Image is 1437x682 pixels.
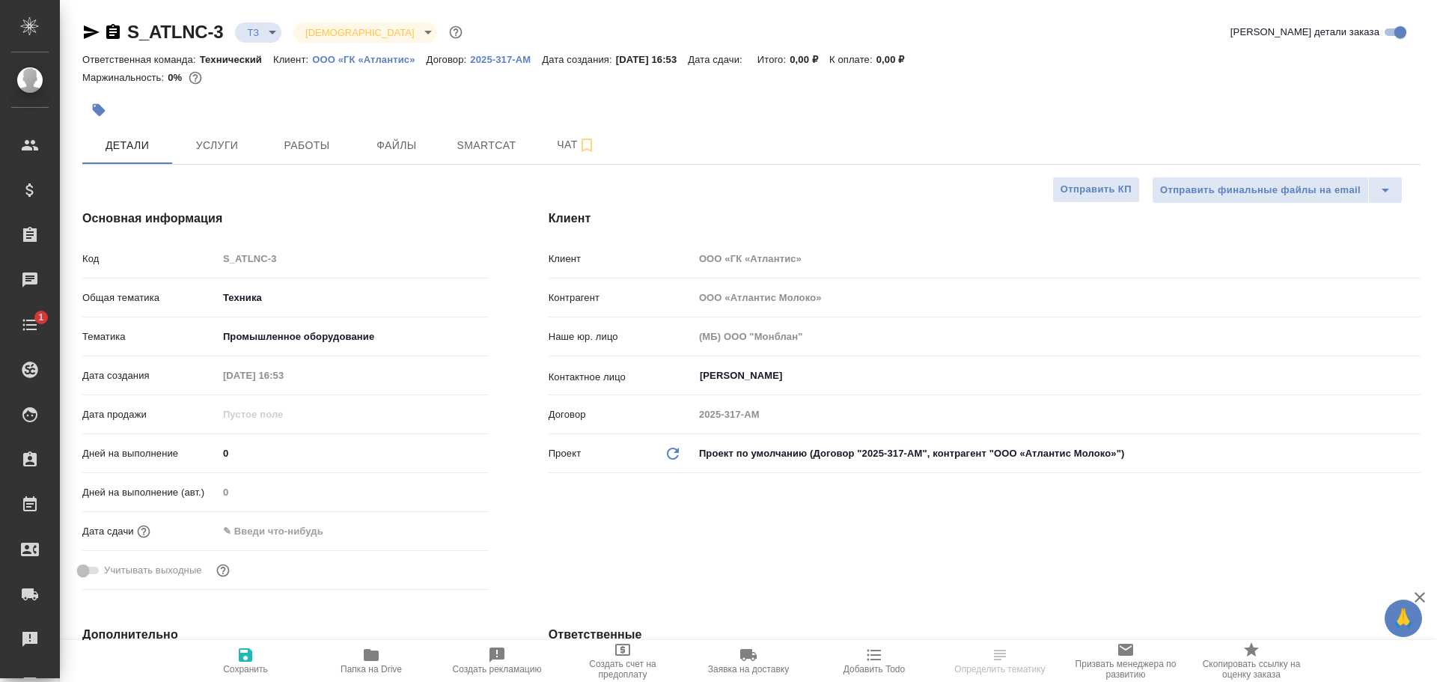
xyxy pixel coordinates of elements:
span: Файлы [361,136,433,155]
input: Пустое поле [694,287,1421,308]
input: Пустое поле [694,248,1421,270]
button: Отправить КП [1052,177,1140,203]
button: Выбери, если сб и вс нужно считать рабочими днями для выполнения заказа. [213,561,233,580]
span: [PERSON_NAME] детали заказа [1230,25,1379,40]
a: S_ATLNC-3 [127,22,223,42]
p: Клиент [549,252,694,267]
p: ООО «ГК «Атлантис» [312,54,426,65]
button: 🙏 [1385,600,1422,637]
p: Дней на выполнение [82,446,218,461]
p: Технический [200,54,273,65]
span: Отправить финальные файлы на email [1160,182,1361,199]
p: Клиент: [273,54,312,65]
button: Отправить финальные файлы на email [1152,177,1369,204]
div: split button [1152,177,1403,204]
p: Общая тематика [82,290,218,305]
h4: Клиент [549,210,1421,228]
button: Скопировать ссылку на оценку заказа [1189,640,1314,682]
input: Пустое поле [218,481,489,503]
span: Скопировать ссылку на оценку заказа [1197,659,1305,680]
span: 1 [29,310,52,325]
span: 🙏 [1391,603,1416,634]
button: Папка на Drive [308,640,434,682]
div: Проект по умолчанию (Договор "2025-317-АМ", контрагент "ООО «Атлантис Молоко»") [694,441,1421,466]
p: Наше юр. лицо [549,329,694,344]
span: Создать рекламацию [453,664,542,675]
input: Пустое поле [694,326,1421,347]
button: Если добавить услуги и заполнить их объемом, то дата рассчитается автоматически [134,522,153,541]
input: ✎ Введи что-нибудь [218,520,349,542]
p: 2025-317-АМ [470,54,542,65]
h4: Дополнительно [82,626,489,644]
input: Пустое поле [218,404,349,425]
span: Отправить КП [1061,181,1132,198]
input: Пустое поле [218,365,349,386]
a: ООО «ГК «Атлантис» [312,52,426,65]
p: Проект [549,446,582,461]
p: Ответственная команда: [82,54,200,65]
p: Итого: [757,54,790,65]
span: Призвать менеджера по развитию [1072,659,1180,680]
button: Добавить Todo [811,640,937,682]
p: Договор [549,407,694,422]
p: К оплате: [829,54,876,65]
div: Техника [218,285,489,311]
span: Услуги [181,136,253,155]
button: Заявка на доставку [686,640,811,682]
button: Скопировать ссылку [104,23,122,41]
span: Учитывать выходные [104,563,202,578]
p: 0,00 ₽ [790,54,829,65]
input: Пустое поле [694,404,1421,425]
button: Добавить тэг [82,94,115,127]
button: ТЗ [242,26,263,39]
h4: Основная информация [82,210,489,228]
p: 0,00 ₽ [876,54,916,65]
p: Маржинальность: [82,72,168,83]
span: Папка на Drive [341,664,402,675]
p: Контактное лицо [549,370,694,385]
p: [DATE] 16:53 [616,54,689,65]
div: ТЗ [293,22,436,43]
div: ТЗ [235,22,281,43]
p: Дата продажи [82,407,218,422]
span: Заявка на доставку [708,664,789,675]
svg: Подписаться [578,136,596,154]
p: Дата сдачи [82,524,134,539]
span: Работы [271,136,343,155]
p: Тематика [82,329,218,344]
button: Создать счет на предоплату [560,640,686,682]
button: Сохранить [183,640,308,682]
span: Определить тематику [954,664,1045,675]
a: 2025-317-АМ [470,52,542,65]
span: Добавить Todo [843,664,905,675]
p: Код [82,252,218,267]
button: Призвать менеджера по развитию [1063,640,1189,682]
span: Сохранить [223,664,268,675]
p: Контрагент [549,290,694,305]
button: 0.00 RUB; [186,68,205,88]
span: Smartcat [451,136,522,155]
button: Open [1412,374,1415,377]
button: Доп статусы указывают на важность/срочность заказа [446,22,466,42]
span: Чат [540,136,612,154]
input: Пустое поле [218,248,489,270]
button: Скопировать ссылку для ЯМессенджера [82,23,100,41]
p: Дата создания: [542,54,615,65]
p: Договор: [427,54,471,65]
button: [DEMOGRAPHIC_DATA] [301,26,418,39]
p: 0% [168,72,186,83]
h4: Ответственные [549,626,1421,644]
span: Детали [91,136,163,155]
button: Определить тематику [937,640,1063,682]
button: Создать рекламацию [434,640,560,682]
p: Дата создания [82,368,218,383]
p: Дней на выполнение (авт.) [82,485,218,500]
input: ✎ Введи что-нибудь [218,442,489,464]
a: 1 [4,306,56,344]
p: Дата сдачи: [688,54,745,65]
span: Создать счет на предоплату [569,659,677,680]
div: Промышленное оборудование [218,324,489,350]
